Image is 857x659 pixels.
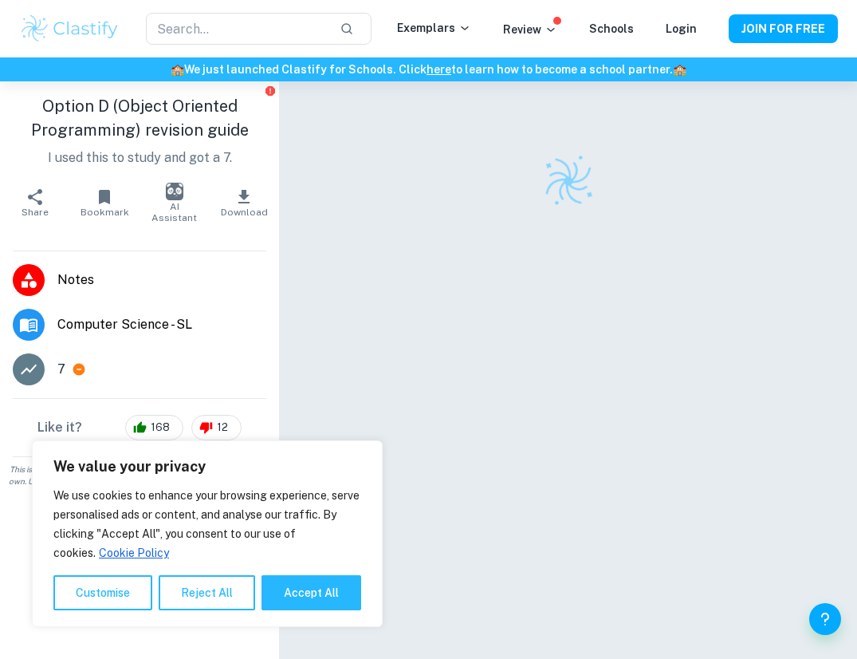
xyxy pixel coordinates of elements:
span: 🏫 [673,63,686,76]
span: This is an example of past student work. Do not copy or submit as your own. Use to understand the... [6,464,273,499]
img: AI Assistant [166,183,183,200]
div: We value your privacy [32,440,383,627]
p: Exemplars [397,19,471,37]
button: Help and Feedback [809,603,841,635]
p: Review [503,21,557,38]
span: Download [221,207,268,218]
p: 7 [57,360,65,379]
span: 168 [142,420,179,436]
button: Bookmark [70,180,140,225]
a: Cookie Policy [98,546,170,560]
button: Report issue [264,85,276,97]
span: Bookmark [81,207,129,218]
span: AI Assistant [149,201,200,223]
p: We value your privacy [53,457,361,476]
a: Schools [589,22,634,35]
img: Clastify logo [19,13,120,45]
button: Download [210,180,280,225]
div: 168 [125,415,183,440]
p: I used this to study and got a 7. [13,148,266,168]
input: Search... [146,13,328,45]
button: Accept All [261,575,361,610]
button: Customise [53,575,152,610]
div: 12 [191,415,242,440]
button: AI Assistant [140,180,210,225]
button: Reject All [159,575,255,610]
span: Share [22,207,49,218]
h6: Like it? [37,418,82,437]
span: 12 [208,420,237,436]
span: Notes [57,270,266,290]
h1: Option D (Object Oriented Programming) revision guide [13,94,266,142]
a: Login [666,22,697,35]
span: 🏫 [171,63,184,76]
img: Clastify logo [534,148,602,215]
h6: We just launched Clastify for Schools. Click to learn how to become a school partner. [3,61,854,78]
a: here [427,63,451,76]
button: JOIN FOR FREE [729,14,838,43]
span: Computer Science - SL [57,315,266,334]
p: We use cookies to enhance your browsing experience, serve personalised ads or content, and analys... [53,486,361,562]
